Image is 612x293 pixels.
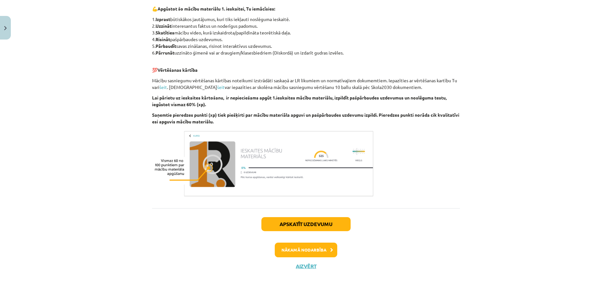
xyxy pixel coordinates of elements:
button: Nākamā nodarbība [275,243,337,257]
button: Apskatīt uzdevumu [261,217,351,231]
b: Izprast [156,16,170,22]
b: Saņemtie pieredzes punkti (xp) tiek piešķirti par mācību materiāla apguvi un pašpārbaudes uzdevum... [152,112,459,124]
b: Skatīties [156,30,174,35]
b: Pārbaudīt [156,43,176,49]
b: Vērtēšanas kārtība [157,67,198,73]
p: 1. būtiskākos jautājumus, kuri tiks iekļauti noslēguma ieskaitē. 2. interesantus faktus un noderī... [152,16,460,56]
img: icon-close-lesson-0947bae3869378f0d4975bcd49f059093ad1ed9edebbc8119c70593378902aed.svg [4,26,7,30]
p: 💪 [152,5,460,12]
p: Mācību sasniegumu vērtēšanas kārtības noteikumi izstrādāti saskaņā ar LR likumiem un normatīvajie... [152,77,460,91]
b: Uzzināt [156,23,171,29]
b: Pārrunāt [156,50,174,55]
button: Aizvērt [294,263,318,269]
b: Risināt [156,36,170,42]
a: šeit [217,84,225,90]
b: Apgūstot šo mācību materiālu 1. ieskaitei, Tu iemācīsies: [157,6,275,11]
b: Lai pārietu uz ieskaites kārtošanu, ir nepieciešams apgūt 1.ieskaites mācību materiālu, izpildīt ... [152,95,447,107]
a: šeit [159,84,167,90]
p: 💯 [152,60,460,73]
